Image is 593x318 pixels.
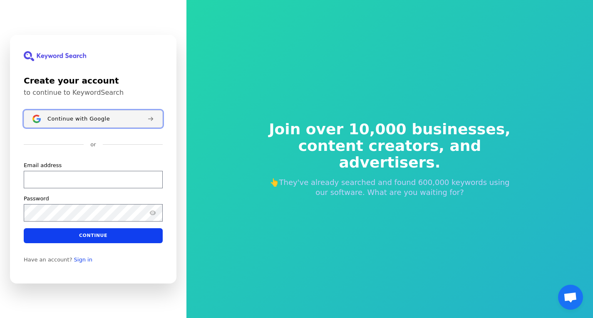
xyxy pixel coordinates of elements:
[148,207,158,217] button: Show password
[24,51,86,61] img: KeywordSearch
[90,141,96,148] p: or
[24,195,49,202] label: Password
[47,115,110,122] span: Continue with Google
[263,121,516,138] span: Join over 10,000 businesses,
[32,115,41,123] img: Sign in with Google
[24,161,62,169] label: Email address
[24,256,72,263] span: Have an account?
[24,89,163,97] p: to continue to KeywordSearch
[24,74,163,87] h1: Create your account
[24,228,163,243] button: Continue
[24,110,163,128] button: Sign in with GoogleContinue with Google
[74,256,92,263] a: Sign in
[558,285,583,310] a: Open chat
[263,177,516,197] p: 👆They've already searched and found 600,000 keywords using our software. What are you waiting for?
[263,138,516,171] span: content creators, and advertisers.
